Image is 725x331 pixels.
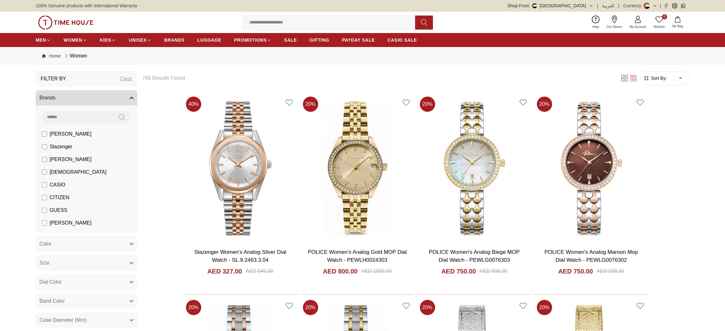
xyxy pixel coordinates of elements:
a: Help [589,14,603,30]
span: GIFTING [310,37,329,43]
span: 20 % [303,300,318,315]
span: CASIO SALE [387,37,417,43]
span: Sort By: [650,75,667,81]
img: Slazenger Women's Analog Silver Dial Watch - SL.9.2463.3.04 [183,94,298,243]
span: 20 % [420,97,435,112]
span: Our Stores [604,24,625,29]
button: Dial Color [36,274,137,290]
span: 40 % [186,97,201,112]
input: [PERSON_NAME] [42,157,47,162]
h3: Filter By [41,75,66,83]
span: Size [39,259,49,267]
span: | [660,3,661,9]
a: SALE [284,34,297,46]
a: UNISEX [129,34,151,46]
span: SALE [284,37,297,43]
span: WOMEN [64,37,82,43]
img: POLICE Women's Analog Gold MOP Dial Watch - PEWLH0024303 [300,94,414,243]
span: BRANDS [164,37,185,43]
span: 20 % [186,300,201,315]
span: My Account [627,24,649,29]
span: [DEMOGRAPHIC_DATA] [50,168,106,176]
h4: AED 750.00 [558,267,593,276]
button: العربية [602,3,614,9]
span: CITIZEN [50,194,69,201]
span: Brands [39,94,56,102]
span: GUESS [50,206,67,214]
span: Help [590,24,602,29]
a: POLICE Women's Analog Biege MOP Dial Watch - PEWLG0076303 [429,249,519,263]
a: Home [42,53,61,59]
span: KIDS [100,37,111,43]
input: [PERSON_NAME] [42,220,47,226]
input: Slazenger [42,144,47,149]
div: Clear [120,75,132,83]
a: WOMEN [64,34,87,46]
button: My Bag [668,15,687,30]
a: Instagram [672,3,677,8]
span: UNISEX [129,37,147,43]
span: Case Diameter (Mm) [39,316,86,324]
a: Our Stores [603,14,626,30]
span: MEN [36,37,46,43]
h4: AED 800.00 [323,267,358,276]
span: Police [50,232,64,240]
h6: 766 Results Found [142,74,612,82]
div: Women [63,52,87,60]
span: Dial Color [39,278,62,286]
button: Sort By: [643,75,667,81]
span: LUGGAGE [197,37,222,43]
span: Band Color [39,297,65,305]
span: 0 [662,14,667,19]
span: | [597,3,598,9]
img: ... [38,16,93,30]
button: Shop From[GEOGRAPHIC_DATA] [508,3,593,9]
span: Wishlist [651,24,667,29]
div: AED 1000.00 [361,267,392,275]
span: 20 % [303,97,318,112]
div: AED 545.00 [246,267,273,275]
span: [PERSON_NAME] [50,219,92,227]
a: LUGGAGE [197,34,222,46]
a: PAYDAY SALE [342,34,375,46]
input: [DEMOGRAPHIC_DATA] [42,170,47,175]
input: CITIZEN [42,195,47,200]
button: Case Diameter (Mm) [36,313,137,328]
span: | [618,3,619,9]
button: Band Color [36,294,137,309]
span: [PERSON_NAME] [50,156,92,163]
span: [PERSON_NAME] [50,130,92,138]
span: PAYDAY SALE [342,37,375,43]
div: Currency [623,3,644,9]
div: AED 938.00 [480,267,507,275]
a: Whatsapp [681,3,686,8]
nav: Breadcrumb [36,47,689,65]
a: POLICE Women's Analog Gold MOP Dial Watch - PEWLH0024303 [308,249,407,263]
a: POLICE Women's Analog Maroon Mop Dial Watch - PEWLG0076302 [544,249,638,263]
span: 20 % [537,300,552,315]
a: CASIO SALE [387,34,417,46]
span: 20 % [420,300,435,315]
a: MEN [36,34,51,46]
img: United Arab Emirates [532,3,537,8]
img: POLICE Women's Analog Maroon Mop Dial Watch - PEWLG0076302 [534,94,648,243]
a: 0Wishlist [650,14,668,30]
div: AED 938.00 [597,267,624,275]
a: BRANDS [164,34,185,46]
span: Slazenger [50,143,72,151]
input: GUESS [42,208,47,213]
span: 100% Genuine products with International Warranty [36,3,137,9]
a: KIDS [100,34,116,46]
button: Brands [36,90,137,105]
a: GIFTING [310,34,329,46]
a: PROMOTIONS [234,34,271,46]
span: CASIO [50,181,65,189]
img: POLICE Women's Analog Biege MOP Dial Watch - PEWLG0076303 [417,94,531,243]
h4: AED 327.00 [207,267,242,276]
span: PROMOTIONS [234,37,267,43]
